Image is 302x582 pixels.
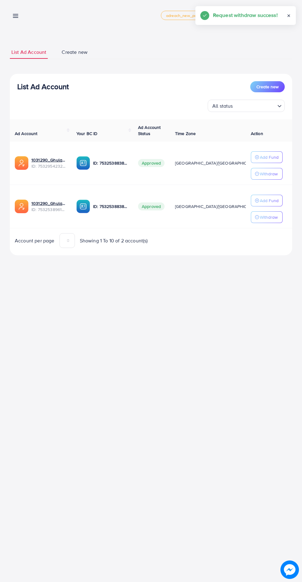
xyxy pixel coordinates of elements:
[251,211,283,223] button: Withdraw
[31,206,67,213] span: ID: 7532538961244635153
[31,157,67,169] div: <span class='underline'>1031290_Ghulam Rasool Aslam 2_1753902599199</span></br>7532954232266326017
[31,200,67,206] a: 1031290_Ghulam Rasool Aslam_1753805901568
[15,200,28,213] img: ic-ads-acc.e4c84228.svg
[260,170,278,177] p: Withdraw
[256,84,279,90] span: Create new
[208,100,285,112] div: Search for option
[93,159,128,167] p: ID: 7532538838637019152
[211,102,234,110] span: All status
[260,197,279,204] p: Add Fund
[251,195,283,206] button: Add Fund
[76,130,98,137] span: Your BC ID
[175,160,261,166] span: [GEOGRAPHIC_DATA]/[GEOGRAPHIC_DATA]
[251,130,263,137] span: Action
[76,156,90,170] img: ic-ba-acc.ded83a64.svg
[175,203,261,209] span: [GEOGRAPHIC_DATA]/[GEOGRAPHIC_DATA]
[62,49,88,56] span: Create new
[76,200,90,213] img: ic-ba-acc.ded83a64.svg
[260,153,279,161] p: Add Fund
[138,202,165,210] span: Approved
[138,124,161,137] span: Ad Account Status
[15,237,55,244] span: Account per page
[161,11,213,20] a: adreach_new_package
[280,560,299,579] img: image
[260,213,278,221] p: Withdraw
[166,14,207,18] span: adreach_new_package
[31,157,67,163] a: 1031290_Ghulam Rasool Aslam 2_1753902599199
[80,237,148,244] span: Showing 1 To 10 of 2 account(s)
[15,156,28,170] img: ic-ads-acc.e4c84228.svg
[17,82,69,91] h3: List Ad Account
[213,11,278,19] h5: Request withdraw success!
[15,130,38,137] span: Ad Account
[235,100,275,110] input: Search for option
[93,203,128,210] p: ID: 7532538838637019152
[138,159,165,167] span: Approved
[11,49,46,56] span: List Ad Account
[251,151,283,163] button: Add Fund
[175,130,196,137] span: Time Zone
[250,81,285,92] button: Create new
[31,200,67,213] div: <span class='underline'>1031290_Ghulam Rasool Aslam_1753805901568</span></br>7532538961244635153
[251,168,283,180] button: Withdraw
[31,163,67,169] span: ID: 7532954232266326017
